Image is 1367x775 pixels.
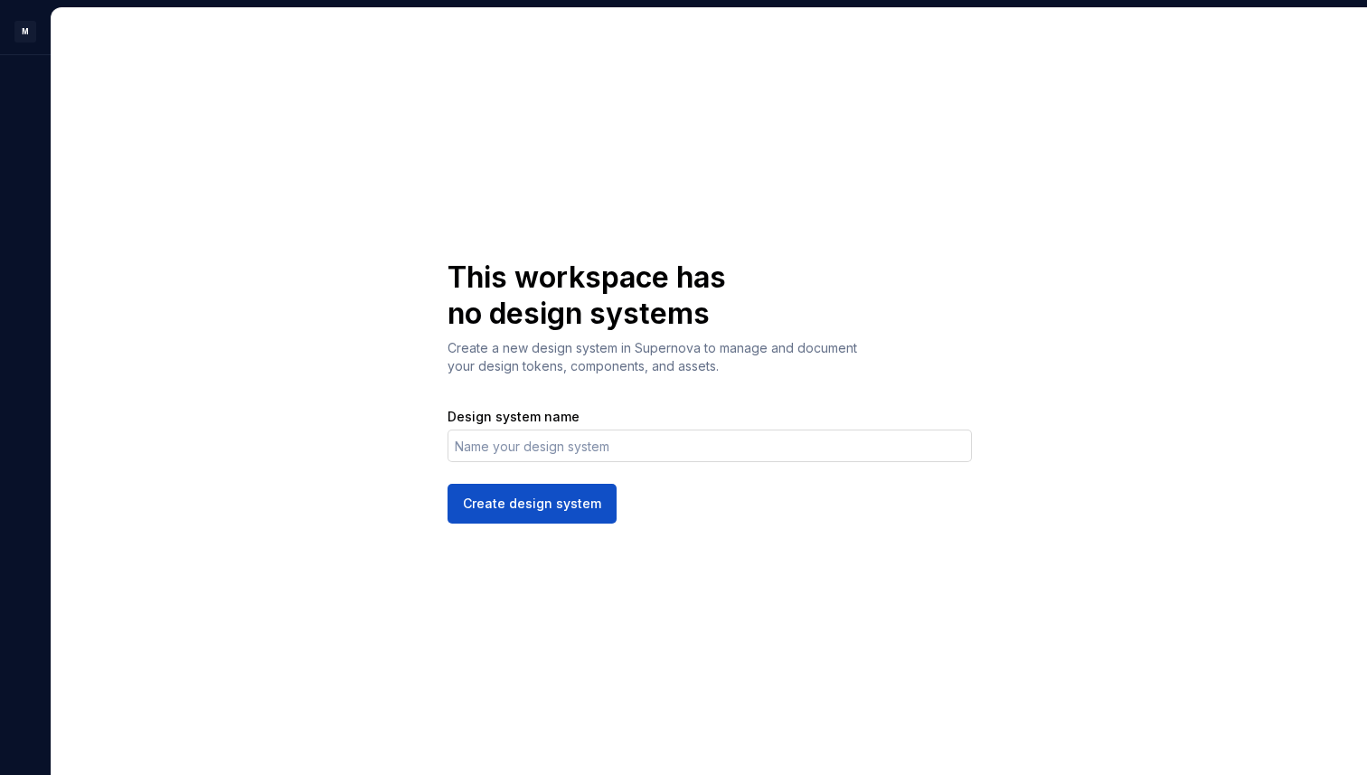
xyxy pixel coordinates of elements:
h1: This workspace has no design systems [448,260,762,332]
div: M [14,21,36,43]
span: Create design system [463,495,601,513]
label: Design system name [448,408,580,426]
p: Create a new design system in Supernova to manage and document your design tokens, components, an... [448,339,867,375]
button: M [4,12,47,51]
input: Name your design system [448,430,972,462]
button: Create design system [448,484,617,524]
